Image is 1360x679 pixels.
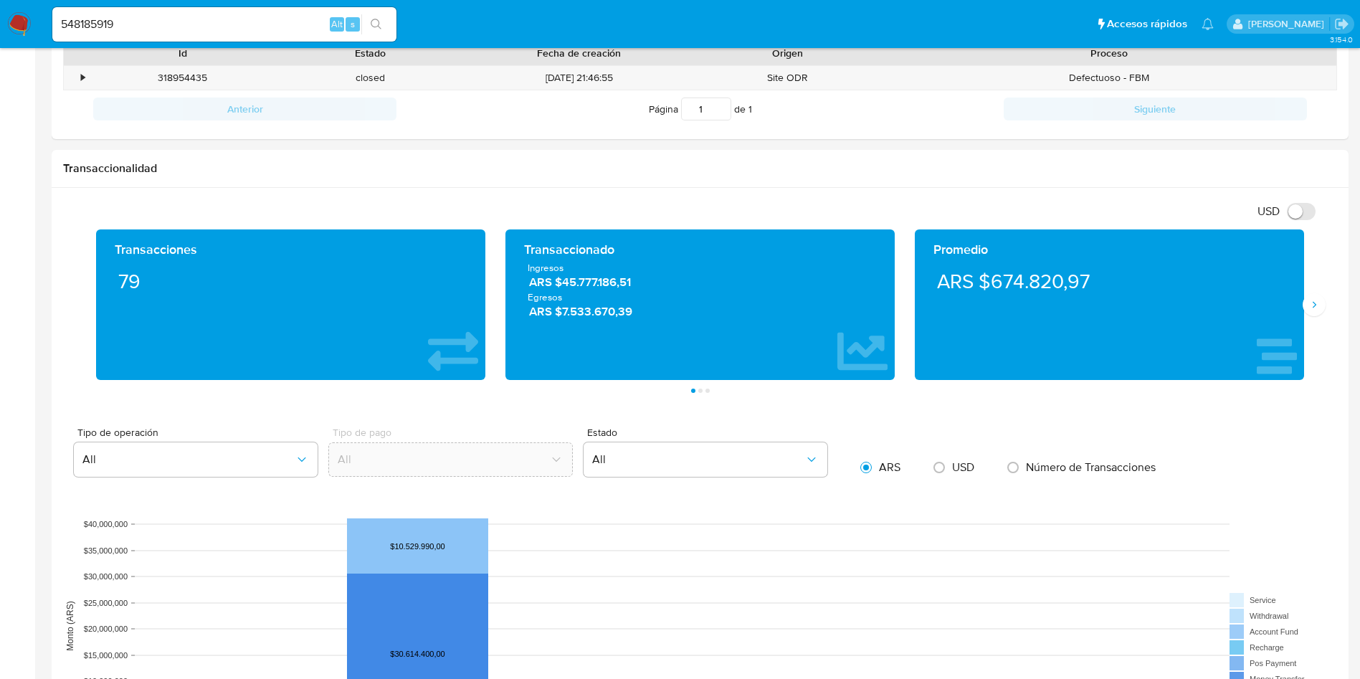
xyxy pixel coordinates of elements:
a: Salir [1334,16,1349,32]
h1: Transaccionalidad [63,161,1337,176]
a: Notificaciones [1202,18,1214,30]
div: Fecha de creación [475,46,684,60]
button: search-icon [361,14,391,34]
span: Alt [331,17,343,31]
p: valeria.duch@mercadolibre.com [1248,17,1329,31]
span: Página de [649,98,752,120]
div: closed [277,66,465,90]
input: Buscar usuario o caso... [52,15,396,34]
div: Origen [704,46,872,60]
div: Estado [287,46,455,60]
div: Proceso [892,46,1326,60]
span: s [351,17,355,31]
button: Anterior [93,98,396,120]
div: Site ODR [694,66,882,90]
button: Siguiente [1004,98,1307,120]
div: Id [99,46,267,60]
div: 318954435 [89,66,277,90]
span: 1 [748,102,752,116]
div: Defectuoso - FBM [882,66,1336,90]
div: [DATE] 21:46:55 [465,66,694,90]
span: 3.154.0 [1330,34,1353,45]
div: • [81,71,85,85]
span: Accesos rápidos [1107,16,1187,32]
